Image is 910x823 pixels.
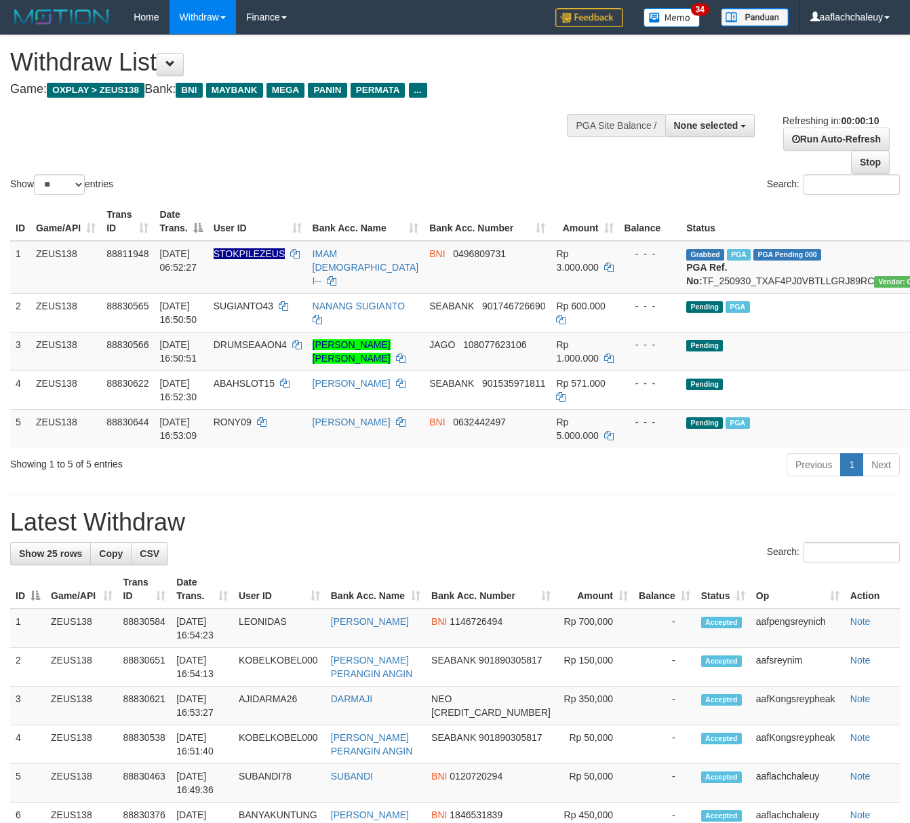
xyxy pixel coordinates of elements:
[118,764,172,803] td: 88830463
[325,570,426,609] th: Bank Acc. Name: activate to sort column ascending
[233,687,325,725] td: AJIDARMA26
[99,548,123,559] span: Copy
[625,415,676,429] div: - - -
[10,49,593,76] h1: Withdraw List
[159,378,197,402] span: [DATE] 16:52:30
[45,609,118,648] td: ZEUS138
[31,241,101,294] td: ZEUS138
[850,693,871,704] a: Note
[767,542,900,562] label: Search:
[131,542,168,565] a: CSV
[850,616,871,627] a: Note
[850,771,871,782] a: Note
[101,202,154,241] th: Trans ID: activate to sort column ascending
[556,248,598,273] span: Rp 3.000.000
[556,339,598,364] span: Rp 1.000.000
[331,809,409,820] a: [PERSON_NAME]
[31,293,101,332] td: ZEUS138
[479,732,542,743] span: Copy 901890305817 to clipboard
[10,332,31,370] td: 3
[34,174,85,195] select: Showentries
[633,609,696,648] td: -
[331,771,373,782] a: SUBANDI
[463,339,526,350] span: Copy 108077623106 to clipboard
[31,332,101,370] td: ZEUS138
[233,764,325,803] td: SUBANDI78
[555,8,623,27] img: Feedback.jpg
[10,725,45,764] td: 4
[31,409,101,448] td: ZEUS138
[551,202,618,241] th: Amount: activate to sort column ascending
[118,570,172,609] th: Trans ID: activate to sort column ascending
[10,648,45,687] td: 2
[431,693,452,704] span: NEO
[633,648,696,687] td: -
[313,417,391,427] a: [PERSON_NAME]
[331,693,372,704] a: DARMAJI
[214,417,252,427] span: RONY09
[313,248,419,286] a: IMAM [DEMOGRAPHIC_DATA] I--
[31,202,101,241] th: Game/API: activate to sort column ascending
[31,370,101,409] td: ZEUS138
[863,453,900,476] a: Next
[783,128,890,151] a: Run Auto-Refresh
[453,248,506,259] span: Copy 0496809731 to clipboard
[45,687,118,725] td: ZEUS138
[633,570,696,609] th: Balance: activate to sort column ascending
[19,548,82,559] span: Show 25 rows
[701,617,742,628] span: Accepted
[10,7,113,27] img: MOTION_logo.png
[118,725,172,764] td: 88830538
[751,648,845,687] td: aafsreynim
[171,764,233,803] td: [DATE] 16:49:36
[556,687,633,725] td: Rp 350,000
[10,370,31,409] td: 4
[751,570,845,609] th: Op: activate to sort column ascending
[10,293,31,332] td: 2
[850,809,871,820] a: Note
[567,114,665,137] div: PGA Site Balance /
[556,609,633,648] td: Rp 700,000
[850,655,871,666] a: Note
[556,648,633,687] td: Rp 150,000
[751,725,845,764] td: aafKongsreypheak
[450,616,502,627] span: Copy 1146726494 to clipboard
[556,725,633,764] td: Rp 50,000
[429,378,474,389] span: SEABANK
[10,542,91,565] a: Show 25 rows
[787,453,841,476] a: Previous
[313,301,405,311] a: NANANG SUGIANTO
[619,202,681,241] th: Balance
[701,694,742,706] span: Accepted
[47,83,144,98] span: OXPLAY > ZEUS138
[233,725,325,764] td: KOBELKOBEL000
[726,417,749,429] span: Marked by aafpengsreynich
[106,417,149,427] span: 88830644
[674,120,738,131] span: None selected
[214,378,275,389] span: ABAHSLOT15
[10,241,31,294] td: 1
[140,548,159,559] span: CSV
[313,378,391,389] a: [PERSON_NAME]
[686,301,723,313] span: Pending
[726,301,749,313] span: Marked by aafchomsokheang
[154,202,207,241] th: Date Trans.: activate to sort column descending
[429,339,455,350] span: JAGO
[431,707,551,718] span: Copy 5859459291049533 to clipboard
[10,509,900,536] h1: Latest Withdraw
[106,378,149,389] span: 88830622
[450,809,502,820] span: Copy 1846531839 to clipboard
[409,83,427,98] span: ...
[753,249,821,261] span: PGA Pending
[159,301,197,325] span: [DATE] 16:50:50
[233,570,325,609] th: User ID: activate to sort column ascending
[751,687,845,725] td: aafKongsreypheak
[233,609,325,648] td: LEONIDAS
[171,609,233,648] td: [DATE] 16:54:23
[804,542,900,562] input: Search:
[206,83,263,98] span: MAYBANK
[701,733,742,744] span: Accepted
[266,83,305,98] span: MEGA
[331,732,413,757] a: [PERSON_NAME] PERANGIN ANGIN
[429,248,445,259] span: BNI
